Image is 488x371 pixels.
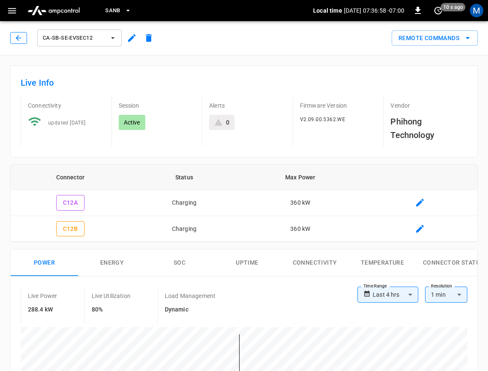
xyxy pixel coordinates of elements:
h6: Live Info [21,76,467,89]
button: ca-sb-se-evseC12 [37,30,122,46]
span: SanB [105,6,120,16]
p: Vendor [390,101,467,110]
button: SOC [146,249,213,276]
p: Firmware Version [300,101,377,110]
span: updated [DATE] [48,120,86,126]
button: Connectivity [281,249,349,276]
button: Energy [78,249,146,276]
p: Connectivity [28,101,105,110]
td: 360 kW [238,190,362,216]
label: Resolution [431,283,452,290]
button: Power [11,249,78,276]
td: Charging [130,190,238,216]
td: 360 kW [238,216,362,242]
p: Alerts [209,101,286,110]
th: Status [130,165,238,190]
p: Live Utilization [92,292,131,300]
p: Local time [313,6,342,15]
p: Session [119,101,196,110]
div: remote commands options [392,30,478,46]
div: profile-icon [470,4,483,17]
h6: Dynamic [165,305,215,314]
span: ca-sb-se-evseC12 [43,33,105,43]
button: Remote Commands [392,30,478,46]
button: set refresh interval [431,4,445,17]
p: Live Power [28,292,57,300]
button: Temperature [349,249,416,276]
span: 10 s ago [441,3,466,11]
span: V2.09.00.5362.WE [300,116,345,122]
h6: Phihong Technology [390,115,467,142]
div: Last 4 hrs [373,287,418,303]
div: 1 min [425,287,467,303]
button: Uptime [213,249,281,276]
div: 0 [226,118,229,127]
table: connector table [11,165,477,242]
button: C12A [56,195,85,211]
button: SanB [102,3,135,19]
h6: 80% [92,305,131,314]
th: Connector [11,165,130,190]
th: Max Power [238,165,362,190]
img: ampcontrol.io logo [24,3,83,19]
td: Charging [130,216,238,242]
label: Time Range [363,283,387,290]
p: Active [124,118,140,127]
p: [DATE] 07:36:58 -07:00 [344,6,404,15]
button: C12B [56,221,85,237]
p: Load Management [165,292,215,300]
h6: 288.4 kW [28,305,57,314]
